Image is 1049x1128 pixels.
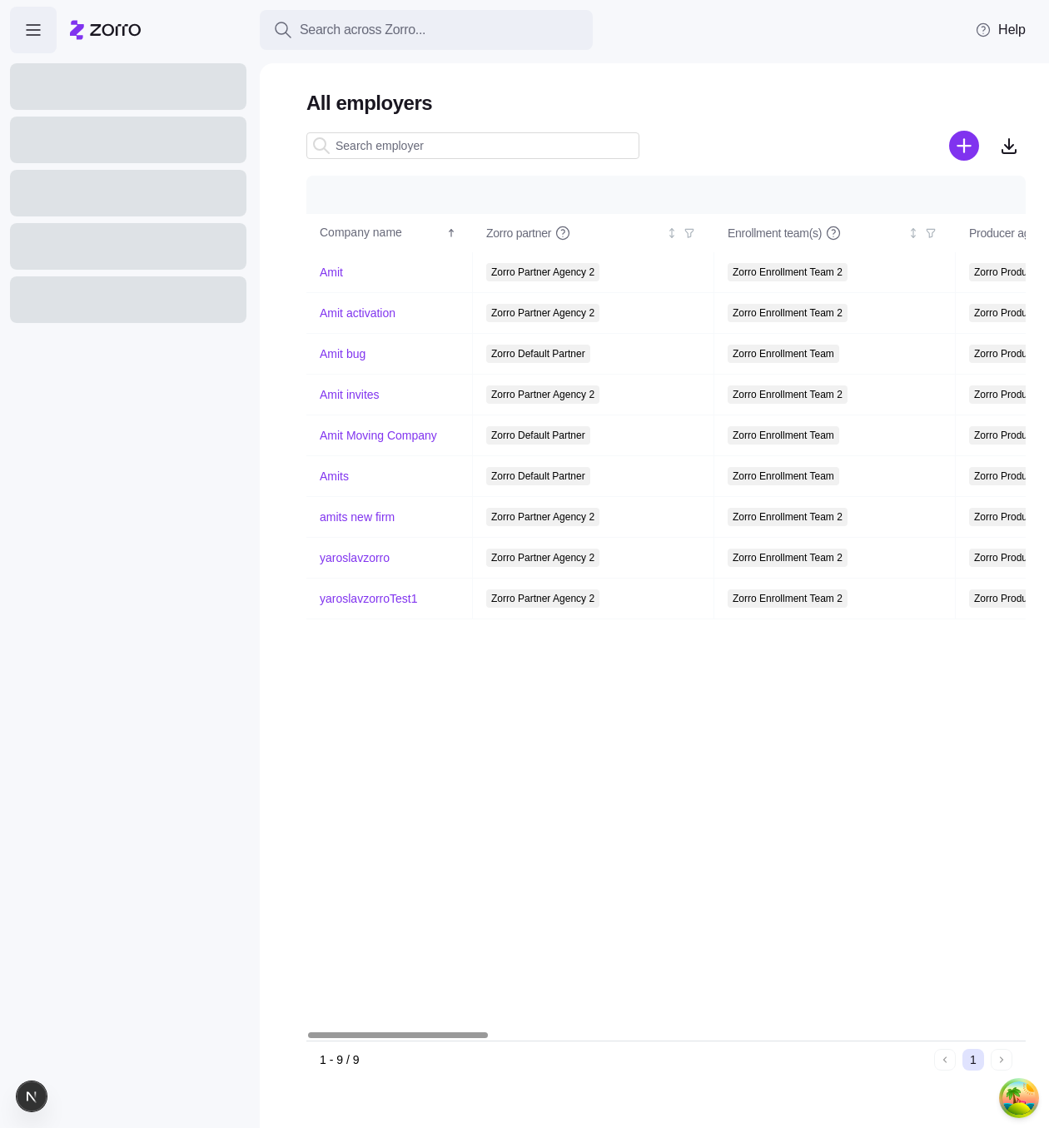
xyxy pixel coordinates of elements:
a: Amit [320,264,343,281]
div: Sorted ascending [445,227,457,239]
th: Zorro partnerNot sorted [473,214,714,252]
span: Zorro Enrollment Team [733,467,834,485]
span: Zorro Enrollment Team [733,426,834,445]
th: Company nameSorted ascending [306,214,473,252]
span: Zorro Enrollment Team 2 [733,549,843,567]
span: Zorro Producer [974,426,1042,445]
span: Search across Zorro... [300,20,425,41]
span: Zorro Default Partner [491,426,585,445]
div: Not sorted [666,227,678,239]
div: 1 - 9 / 9 [320,1051,927,1068]
a: amits new firm [320,509,395,525]
a: Amit bug [320,345,365,362]
span: Zorro Enrollment Team 2 [733,589,843,608]
button: Search across Zorro... [260,10,593,50]
a: Amit Moving Company [320,427,437,444]
span: Zorro Partner Agency 2 [491,263,594,281]
div: Company name [320,224,443,242]
span: Help [975,20,1026,40]
button: Previous page [934,1049,956,1071]
span: Zorro Partner Agency 2 [491,549,594,567]
span: Zorro Partner Agency 2 [491,589,594,608]
span: Zorro Default Partner [491,467,585,485]
a: Amit invites [320,386,380,403]
button: 1 [962,1049,984,1071]
span: Zorro Enrollment Team 2 [733,508,843,526]
span: Zorro Partner Agency 2 [491,385,594,404]
span: Zorro Partner Agency 2 [491,304,594,322]
span: Zorro Enrollment Team 2 [733,385,843,404]
input: Search employer [306,132,639,159]
span: Zorro Producer [974,345,1042,363]
span: Zorro partner [486,225,551,241]
button: Open Tanstack query devtools [1002,1081,1036,1115]
span: Zorro Enrollment Team 2 [733,304,843,322]
button: Help [962,13,1039,47]
div: Not sorted [907,227,919,239]
a: yaroslavzorroTest1 [320,590,418,607]
span: Zorro Partner Agency 2 [491,508,594,526]
span: Zorro Enrollment Team 2 [733,263,843,281]
span: Zorro Producer [974,467,1042,485]
a: yaroslavzorro [320,549,390,566]
a: Amits [320,468,349,484]
button: Next page [991,1049,1012,1071]
span: Enrollment team(s) [728,225,822,241]
h1: All employers [306,90,1026,116]
span: Zorro Default Partner [491,345,585,363]
span: Zorro Enrollment Team [733,345,834,363]
svg: add icon [949,131,979,161]
a: Amit activation [320,305,395,321]
th: Enrollment team(s)Not sorted [714,214,956,252]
